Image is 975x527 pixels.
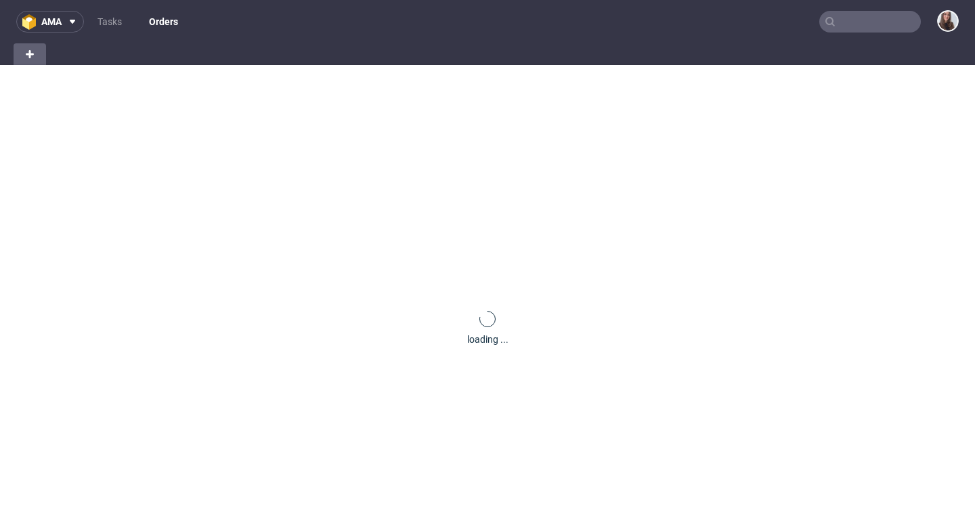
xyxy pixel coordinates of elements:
img: logo [22,14,41,30]
a: Orders [141,11,186,33]
img: Sandra Beśka [938,12,957,30]
div: loading ... [467,333,508,346]
a: Tasks [89,11,130,33]
button: ama [16,11,84,33]
span: ama [41,17,62,26]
